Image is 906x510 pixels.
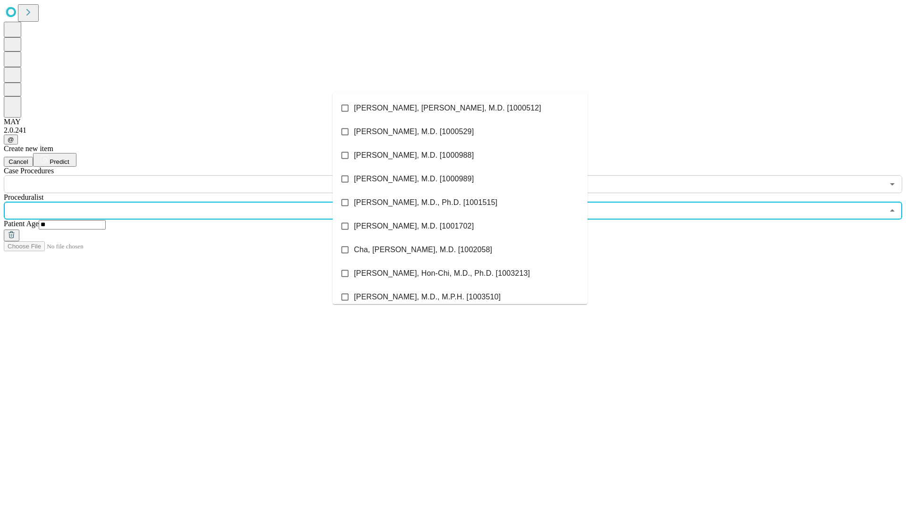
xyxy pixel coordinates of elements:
[354,244,492,255] span: Cha, [PERSON_NAME], M.D. [1002058]
[4,167,54,175] span: Scheduled Procedure
[4,144,53,153] span: Create new item
[354,102,541,114] span: [PERSON_NAME], [PERSON_NAME], M.D. [1000512]
[354,221,474,232] span: [PERSON_NAME], M.D. [1001702]
[33,153,76,167] button: Predict
[50,158,69,165] span: Predict
[886,204,899,217] button: Close
[354,291,501,303] span: [PERSON_NAME], M.D., M.P.H. [1003510]
[354,197,497,208] span: [PERSON_NAME], M.D., Ph.D. [1001515]
[354,173,474,185] span: [PERSON_NAME], M.D. [1000989]
[354,268,530,279] span: [PERSON_NAME], Hon-Chi, M.D., Ph.D. [1003213]
[8,136,14,143] span: @
[4,157,33,167] button: Cancel
[8,158,28,165] span: Cancel
[886,178,899,191] button: Open
[4,118,902,126] div: MAY
[4,135,18,144] button: @
[354,126,474,137] span: [PERSON_NAME], M.D. [1000529]
[4,220,39,228] span: Patient Age
[354,150,474,161] span: [PERSON_NAME], M.D. [1000988]
[4,126,902,135] div: 2.0.241
[4,193,43,201] span: Proceduralist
